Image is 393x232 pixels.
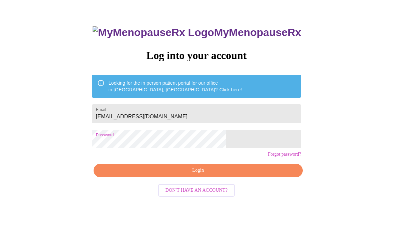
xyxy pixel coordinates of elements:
[157,187,237,193] a: Don't have an account?
[101,166,295,175] span: Login
[93,26,214,39] img: MyMenopauseRx Logo
[166,186,228,195] span: Don't have an account?
[94,164,303,177] button: Login
[92,49,301,62] h3: Log into your account
[109,77,242,96] div: Looking for the in person patient portal for our office in [GEOGRAPHIC_DATA], [GEOGRAPHIC_DATA]?
[158,184,235,197] button: Don't have an account?
[268,152,301,157] a: Forgot password?
[93,26,301,39] h3: MyMenopauseRx
[219,87,242,92] a: Click here!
